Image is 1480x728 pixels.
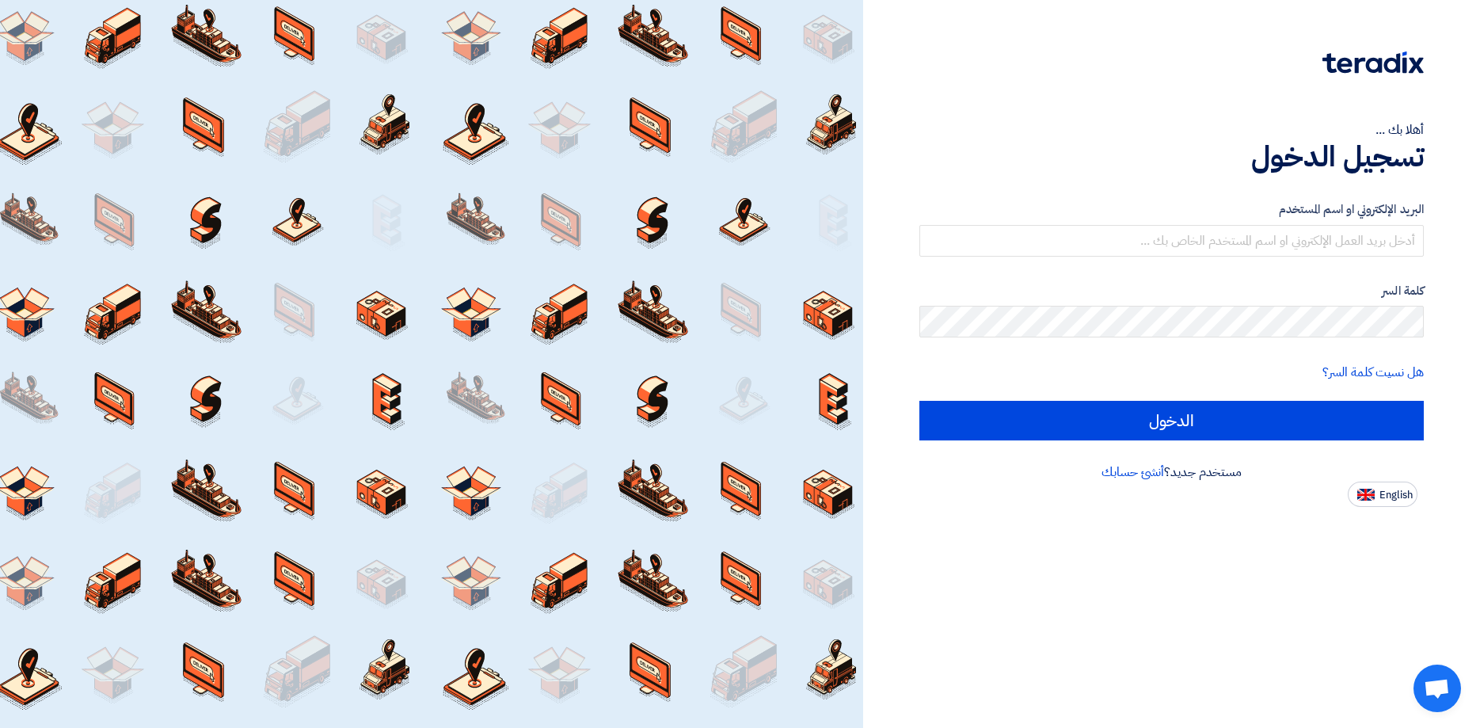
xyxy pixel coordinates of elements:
[919,225,1424,257] input: أدخل بريد العمل الإلكتروني او اسم المستخدم الخاص بك ...
[1322,363,1424,382] a: هل نسيت كلمة السر؟
[1101,463,1164,482] a: أنشئ حسابك
[919,120,1424,139] div: أهلا بك ...
[919,282,1424,300] label: كلمة السر
[919,401,1424,440] input: الدخول
[919,139,1424,174] h1: تسجيل الدخول
[919,463,1424,482] div: مستخدم جديد؟
[1348,482,1417,507] button: English
[1413,665,1461,712] div: Open chat
[919,200,1424,219] label: البريد الإلكتروني او اسم المستخدم
[1357,489,1375,501] img: en-US.png
[1379,490,1413,501] span: English
[1322,51,1424,74] img: Teradix logo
